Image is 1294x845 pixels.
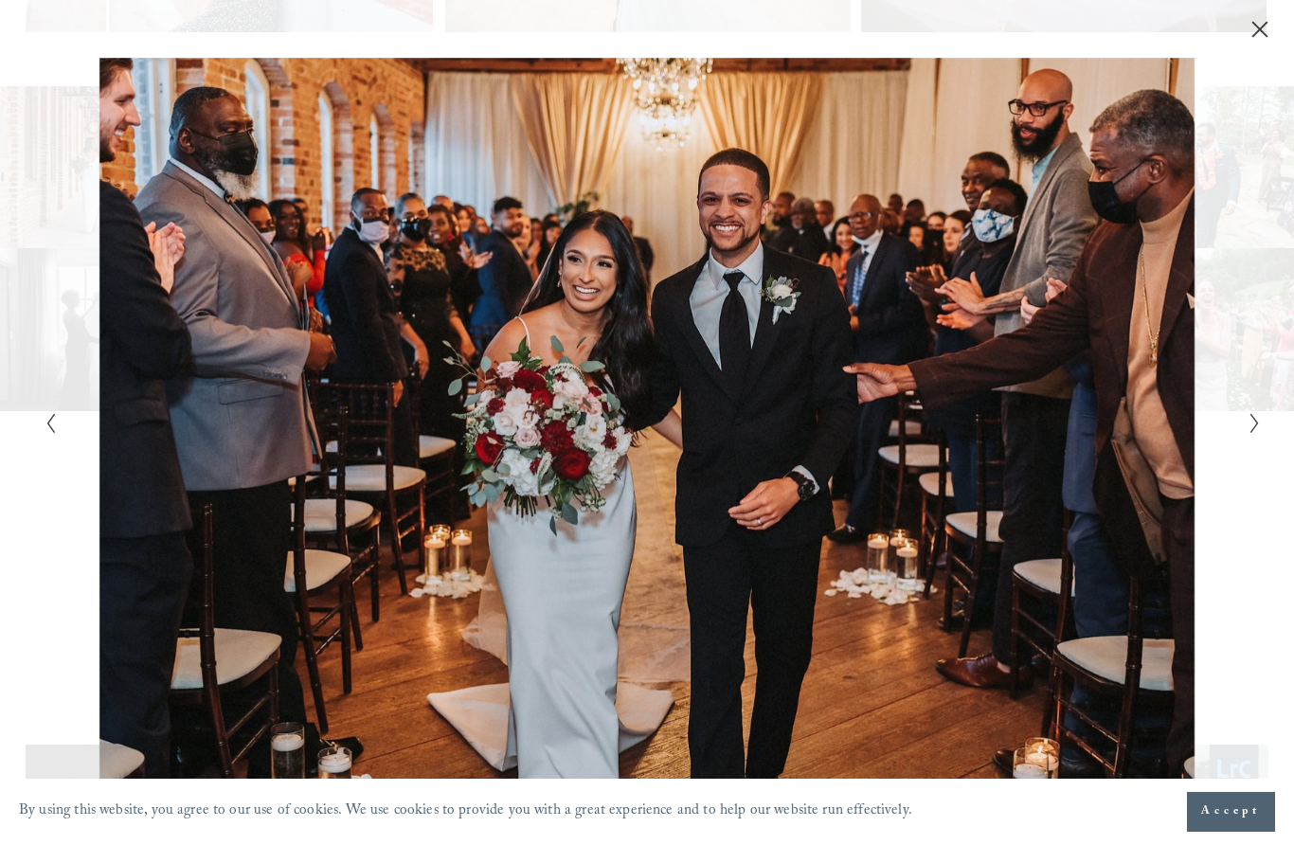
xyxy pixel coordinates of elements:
p: By using this website, you agree to our use of cookies. We use cookies to provide you with a grea... [19,798,912,827]
button: Next Slide [1243,411,1255,434]
button: Previous Slide [39,411,51,434]
button: Accept [1187,792,1275,832]
button: Close [1245,19,1275,40]
span: Accept [1201,802,1261,821]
